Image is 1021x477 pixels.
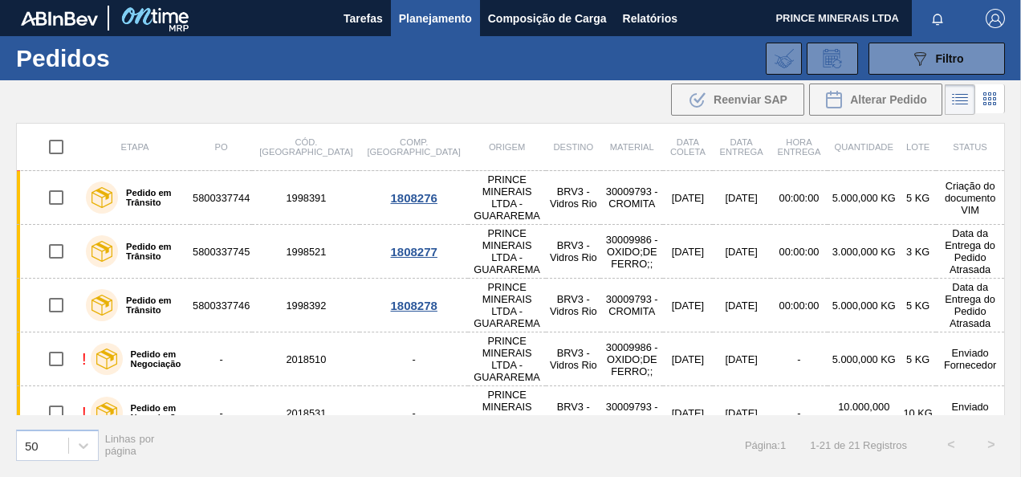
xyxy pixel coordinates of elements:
span: Comp. [GEOGRAPHIC_DATA] [367,137,460,157]
span: Reenviar SAP [714,93,787,106]
span: Quantidade [835,142,893,152]
span: Origem [489,142,525,152]
a: Pedido em Trânsito58003377441998391PRINCE MINERAIS LTDA - GUARAREMABRV3 - Vidros Rio30009793 - CR... [17,171,1005,225]
span: Relatórios [623,9,677,28]
td: PRINCE MINERAIS LTDA - GUARAREMA [468,386,546,440]
td: Enviado Fornecedor [936,386,1004,440]
td: Criação do documento VIM [936,171,1004,225]
td: [DATE] [713,225,771,279]
div: Visão em Cards [975,84,1005,115]
td: 2018510 [252,332,360,386]
td: [DATE] [663,332,713,386]
a: Pedido em Trânsito58003377461998392PRINCE MINERAIS LTDA - GUARAREMABRV3 - Vidros Rio30009793 - CR... [17,279,1005,332]
span: Status [953,142,986,152]
td: 2018531 [252,386,360,440]
img: TNhmsLtSVTkK8tSr43FrP2fwEKptu5GPRR3wAAAABJRU5ErkJggg== [21,11,98,26]
td: 5800337744 [190,171,252,225]
h1: Pedidos [16,49,238,67]
td: 1998392 [252,279,360,332]
td: BRV3 - Vidros Rio [546,171,600,225]
span: Composição de Carga [488,9,607,28]
div: Visão em Lista [945,84,975,115]
span: Linhas por página [105,433,155,457]
td: 30009793 - CROMITA [600,171,663,225]
span: Planejamento [399,9,472,28]
td: [DATE] [663,171,713,225]
td: [DATE] [713,171,771,225]
span: Data entrega [720,137,763,157]
span: Tarefas [344,9,383,28]
td: 30009986 - OXIDO;DE FERRO;; [600,225,663,279]
td: Enviado Fornecedor [936,332,1004,386]
td: [DATE] [713,279,771,332]
td: 30009793 - CROMITA [600,279,663,332]
span: Filtro [936,52,964,65]
button: Filtro [868,43,1005,75]
div: ! [82,350,87,369]
span: Destino [553,142,593,152]
span: Alterar Pedido [850,93,927,106]
td: BRV3 - Vidros Rio [546,386,600,440]
span: Lote [906,142,929,152]
label: Pedido em Trânsito [118,242,184,261]
td: 5800337746 [190,279,252,332]
td: 30009793 - CROMITA [600,386,663,440]
td: 5.000,000 KG [828,332,900,386]
td: 00:00:00 [771,171,828,225]
label: Pedido em Trânsito [118,188,184,207]
img: Logout [986,9,1005,28]
td: 3 KG [900,225,936,279]
td: [DATE] [663,386,713,440]
div: 50 [25,438,39,452]
td: 5 KG [900,279,936,332]
button: > [971,425,1011,465]
button: < [931,425,971,465]
div: 1808278 [362,299,466,312]
td: - [360,332,468,386]
td: BRV3 - Vidros Rio [546,279,600,332]
td: 10 KG [900,386,936,440]
td: [DATE] [713,332,771,386]
span: Material [610,142,654,152]
td: 5800337745 [190,225,252,279]
td: 5.000,000 KG [828,171,900,225]
td: PRINCE MINERAIS LTDA - GUARAREMA [468,225,546,279]
span: Etapa [121,142,149,152]
a: Pedido em Trânsito58003377451998521PRINCE MINERAIS LTDA - GUARAREMABRV3 - Vidros Rio30009986 - OX... [17,225,1005,279]
td: [DATE] [663,225,713,279]
td: PRINCE MINERAIS LTDA - GUARAREMA [468,279,546,332]
span: Hora Entrega [777,137,820,157]
td: - [771,332,828,386]
div: 1808277 [362,245,466,259]
td: 5 KG [900,171,936,225]
label: Pedido em Trânsito [118,296,184,315]
label: Pedido em Negociação [123,349,185,369]
td: PRINCE MINERAIS LTDA - GUARAREMA [468,171,546,225]
td: - [771,386,828,440]
button: Notificações [912,7,963,30]
td: 1998391 [252,171,360,225]
td: - [190,332,252,386]
td: BRV3 - Vidros Rio [546,225,600,279]
td: 5 KG [900,332,936,386]
td: 5.000,000 KG [828,279,900,332]
div: 1808276 [362,191,466,205]
span: Cód. [GEOGRAPHIC_DATA] [259,137,352,157]
div: Solicitação de Revisão de Pedidos [807,43,858,75]
td: 00:00:00 [771,279,828,332]
label: Pedido em Negociação [123,403,185,422]
td: 10.000,000 KG [828,386,900,440]
a: !Pedido em Negociação-2018510-PRINCE MINERAIS LTDA - GUARAREMABRV3 - Vidros Rio30009986 - OXIDO;D... [17,332,1005,386]
div: ! [82,404,87,422]
td: - [190,386,252,440]
div: Alterar Pedido [809,84,942,116]
td: 1998521 [252,225,360,279]
td: BRV3 - Vidros Rio [546,332,600,386]
td: PRINCE MINERAIS LTDA - GUARAREMA [468,332,546,386]
td: 30009986 - OXIDO;DE FERRO;; [600,332,663,386]
span: Página : 1 [745,439,786,451]
span: Data coleta [670,137,706,157]
td: 3.000,000 KG [828,225,900,279]
div: Importar Negociações dos Pedidos [766,43,802,75]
